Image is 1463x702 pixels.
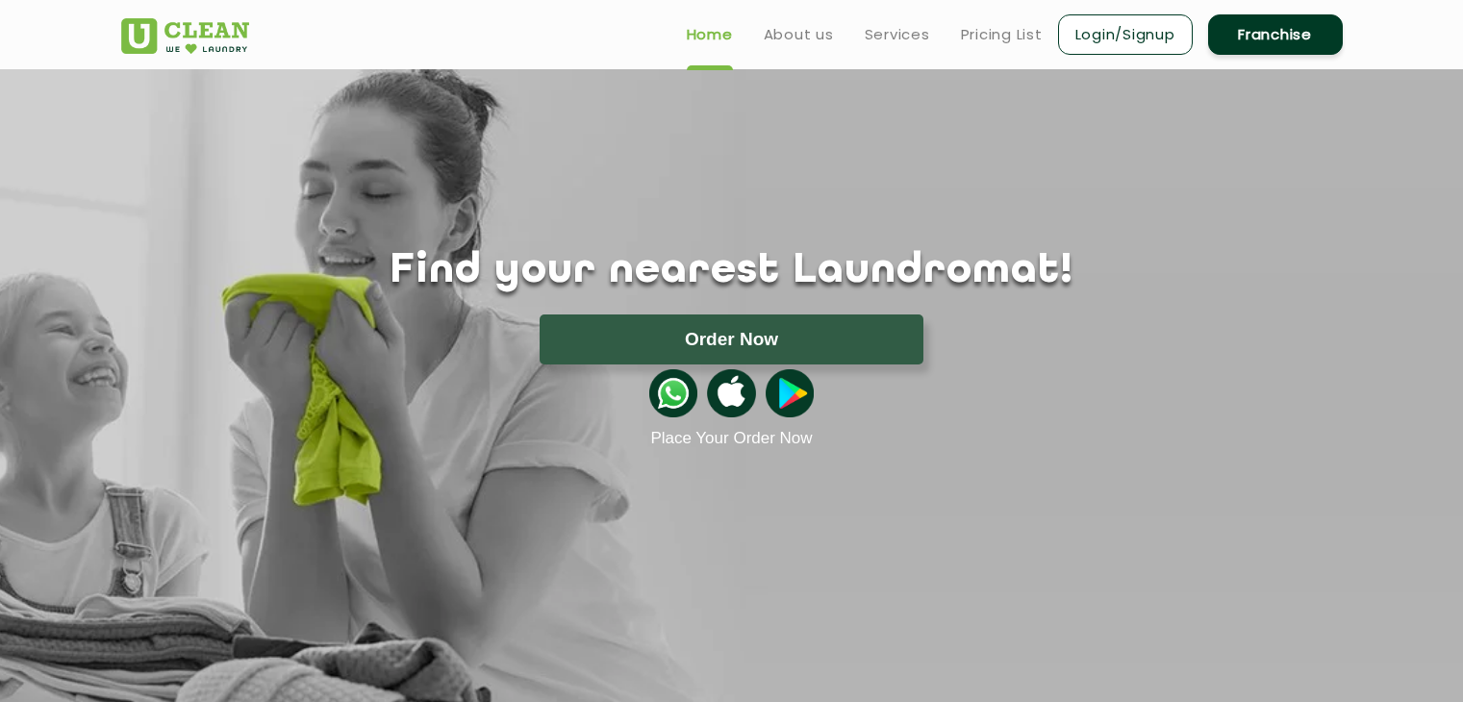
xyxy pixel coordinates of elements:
a: Services [865,23,930,46]
img: playstoreicon.png [766,369,814,417]
a: Login/Signup [1058,14,1193,55]
img: whatsappicon.png [649,369,697,417]
a: Franchise [1208,14,1343,55]
h1: Find your nearest Laundromat! [107,247,1357,295]
a: Pricing List [961,23,1043,46]
button: Order Now [540,314,923,364]
img: UClean Laundry and Dry Cleaning [121,18,249,54]
a: Place Your Order Now [650,429,812,448]
a: Home [687,23,733,46]
img: apple-icon.png [707,369,755,417]
a: About us [764,23,834,46]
